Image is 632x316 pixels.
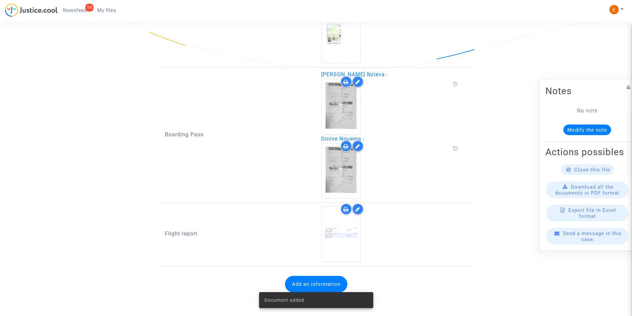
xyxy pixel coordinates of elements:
[555,184,619,196] span: Download all the documents in PDF format
[545,146,629,158] h2: Actions possibles
[97,7,116,13] span: My files
[563,230,622,242] span: Send a message in this case
[285,276,347,292] button: Add an information
[165,130,311,139] p: Boarding Pass
[574,166,610,172] span: Close this file
[85,4,94,12] div: 10
[568,207,616,219] span: Export file in Excel format
[58,5,92,15] a: 10Newsfeed
[609,5,619,14] img: ACg8ocIeiFvHKe4dA5oeRFd_CiCnuxWUEc1A2wYhRJE3TTWt=s96-c
[321,71,388,78] span: [PERSON_NAME] Nzieva :
[545,85,629,96] h2: Notes
[165,229,311,238] p: Flight report
[264,297,304,303] span: Document added
[5,3,58,17] img: jc-logo.svg
[555,106,619,114] div: No note
[563,124,611,135] button: Modify the note
[321,136,365,142] span: Dinive Nguema :
[92,5,121,15] a: My files
[63,7,87,13] span: Newsfeed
